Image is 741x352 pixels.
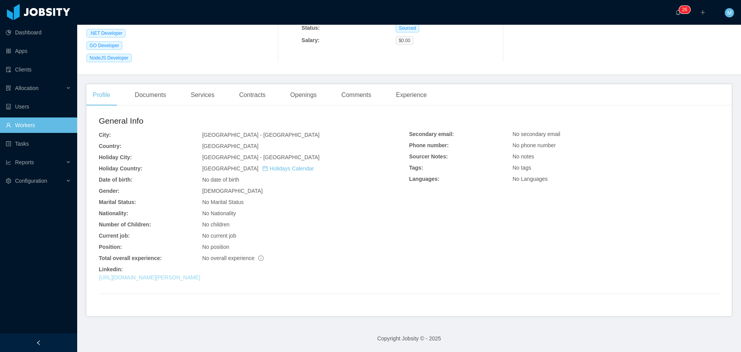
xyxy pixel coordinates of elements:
b: Total overall experience: [99,255,162,261]
i: icon: calendar [262,166,268,171]
i: icon: plus [700,10,705,15]
span: No position [202,244,229,250]
a: icon: profileTasks [6,136,71,151]
div: Comments [335,84,377,106]
a: [URL][DOMAIN_NAME][PERSON_NAME] [99,274,200,281]
i: icon: solution [6,85,11,91]
span: No overall experience [202,255,264,261]
b: Gender: [99,188,120,194]
span: No secondary email [513,131,560,137]
span: Allocation [15,85,39,91]
b: Salary: [301,37,320,43]
span: No current job [202,233,236,239]
span: M [727,8,732,17]
b: Position: [99,244,122,250]
b: Date of birth: [99,177,132,183]
span: [GEOGRAPHIC_DATA] [202,143,259,149]
div: Contracts [233,84,272,106]
b: Status: [301,25,320,31]
i: icon: bell [675,10,681,15]
span: No phone number [513,142,556,148]
b: Tags: [409,165,423,171]
b: Nationality: [99,210,128,216]
a: icon: auditClients [6,62,71,77]
span: [GEOGRAPHIC_DATA] [202,165,314,172]
span: .NET Developer [86,29,125,37]
b: City: [99,132,111,138]
b: Linkedin: [99,266,123,272]
a: icon: robotUsers [6,99,71,114]
h2: General Info [99,115,409,127]
span: No notes [513,153,534,160]
span: No children [202,221,230,228]
span: Reports [15,159,34,165]
a: icon: calendarHolidays Calendar [262,165,314,172]
b: Languages: [409,176,440,182]
b: Current job: [99,233,130,239]
div: Documents [129,84,172,106]
sup: 26 [679,6,690,14]
span: GO Developer [86,41,122,50]
b: Secondary email: [409,131,454,137]
span: No Nationality [202,210,236,216]
a: icon: pie-chartDashboard [6,25,71,40]
div: Openings [284,84,323,106]
i: icon: line-chart [6,160,11,165]
footer: Copyright Jobsity © - 2025 [77,325,741,352]
b: Sourcer Notes: [409,153,448,160]
span: info-circle [258,255,264,261]
span: No Marital Status [202,199,244,205]
span: Configuration [15,178,47,184]
div: Services [184,84,220,106]
span: $0.00 [396,36,413,45]
b: Number of Children: [99,221,151,228]
span: Sourced [396,24,419,32]
div: No tags [513,164,719,172]
a: icon: appstoreApps [6,43,71,59]
b: Country: [99,143,121,149]
span: No date of birth [202,177,239,183]
span: [GEOGRAPHIC_DATA] - [GEOGRAPHIC_DATA] [202,154,320,160]
span: [GEOGRAPHIC_DATA] - [GEOGRAPHIC_DATA] [202,132,320,138]
i: icon: setting [6,178,11,184]
b: Holiday City: [99,154,132,160]
b: Phone number: [409,142,449,148]
span: No Languages [513,176,548,182]
p: 2 [682,6,685,14]
span: [DEMOGRAPHIC_DATA] [202,188,263,194]
p: 6 [685,6,687,14]
b: Marital Status: [99,199,136,205]
span: NodeJS Developer [86,54,132,62]
b: Holiday Country: [99,165,142,172]
div: Profile [86,84,116,106]
div: Experience [390,84,433,106]
a: icon: userWorkers [6,117,71,133]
